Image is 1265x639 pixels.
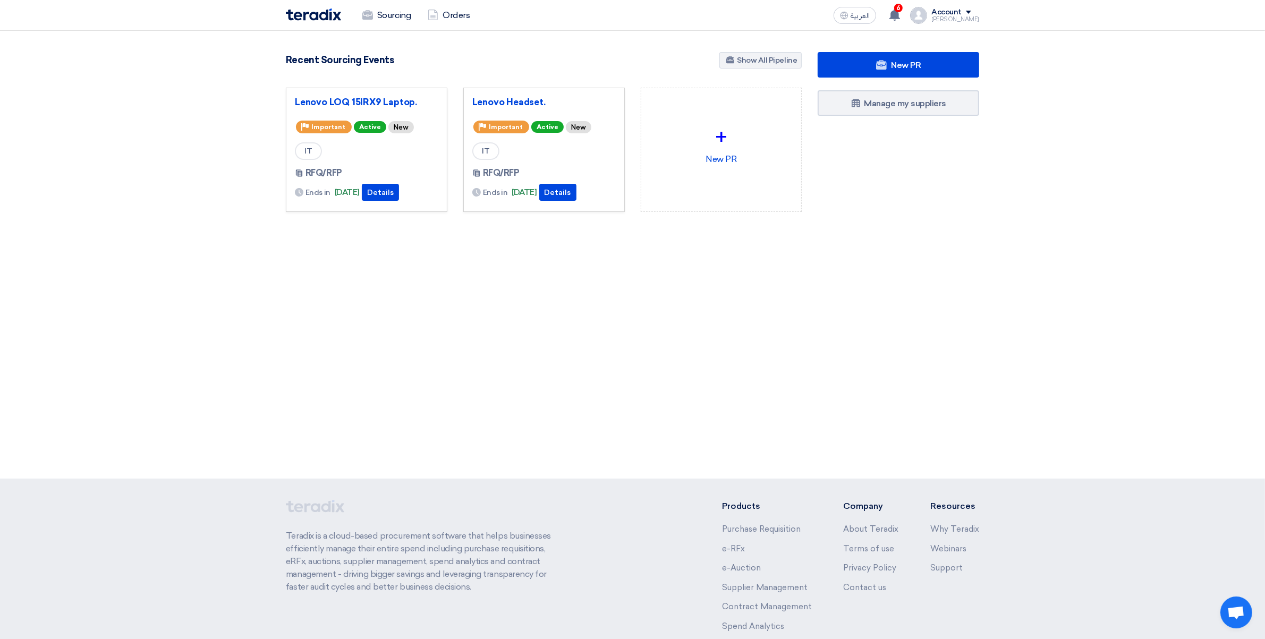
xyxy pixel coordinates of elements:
span: IT [295,142,322,160]
span: New PR [891,60,921,70]
a: Manage my suppliers [818,90,979,116]
img: profile_test.png [910,7,927,24]
li: Company [843,500,898,513]
span: Active [531,121,564,133]
a: Supplier Management [722,583,808,592]
button: Details [362,184,399,201]
a: e-Auction [722,563,761,573]
a: Support [930,563,963,573]
div: Account [931,8,962,17]
span: Ends in [483,187,508,198]
a: Orders [419,4,478,27]
p: Teradix is a cloud-based procurement software that helps businesses efficiently manage their enti... [286,530,563,593]
a: Sourcing [354,4,419,27]
a: Privacy Policy [843,563,896,573]
span: [DATE] [512,186,537,199]
h4: Recent Sourcing Events [286,54,394,66]
span: Ends in [305,187,330,198]
span: RFQ/RFP [305,167,342,180]
span: 6 [894,4,903,12]
span: Important [311,123,345,131]
button: Details [539,184,576,201]
div: New [566,121,591,133]
li: Products [722,500,812,513]
div: Open chat [1220,597,1252,628]
a: e-RFx [722,544,745,553]
div: New [388,121,414,133]
span: Active [354,121,386,133]
span: Important [489,123,523,131]
img: Teradix logo [286,8,341,21]
div: + [650,121,793,153]
a: Webinars [930,544,966,553]
a: About Teradix [843,524,898,534]
a: Spend Analytics [722,621,784,631]
span: IT [472,142,499,160]
a: Lenovo Headset. [472,97,616,107]
div: New PR [650,97,793,190]
a: Contact us [843,583,886,592]
div: [PERSON_NAME] [931,16,979,22]
span: العربية [851,12,870,20]
span: [DATE] [335,186,360,199]
a: Purchase Requisition [722,524,801,534]
span: RFQ/RFP [483,167,520,180]
a: Terms of use [843,544,894,553]
a: Contract Management [722,602,812,611]
a: Show All Pipeline [719,52,802,69]
a: Why Teradix [930,524,979,534]
button: العربية [834,7,876,24]
li: Resources [930,500,979,513]
a: Lenovo LOQ 15IRX9 Laptop. [295,97,438,107]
